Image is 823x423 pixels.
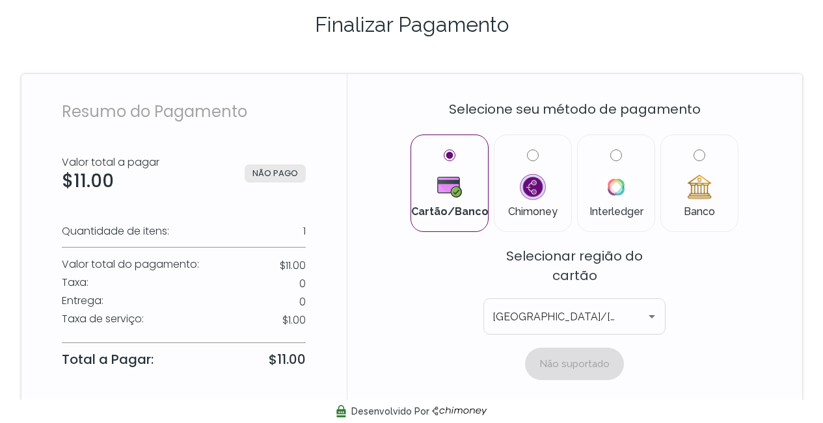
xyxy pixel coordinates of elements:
p: Resumo do Pagamento [62,100,306,123]
p: Selecionar região do cartão [483,246,666,285]
p: Taxa : [62,275,88,290]
p: Entrega : [62,293,103,309]
img: Cartão/Banco [437,174,462,200]
label: Chimoney [505,149,561,217]
p: $11.00 [280,258,306,274]
img: Chimoney [520,174,546,200]
p: $11.00 [269,350,306,368]
button: Open [643,307,661,326]
label: Interledger [588,149,644,217]
input: ChimoneyChimoney [527,149,539,161]
label: Banco [671,149,727,217]
p: 1 [303,224,306,239]
h3: $11.00 [62,170,159,192]
p: $1.00 [282,313,306,328]
p: Valor total do pagamento : [62,257,199,272]
p: Selecione seu método de pagamento [379,99,770,119]
input: Cartão/BancoCartão/Banco [444,149,455,161]
p: Total a Pagar: [62,350,154,369]
p: Quantidade de itens: [62,224,169,239]
p: Finalizar Pagamento [37,9,787,40]
p: Taxa de serviço : [62,311,144,327]
p: 0 [299,276,306,292]
input: InterledgerInterledger [610,149,622,161]
input: BancoBanco [694,149,705,161]
label: Cartão/Banco [422,149,478,217]
img: Interledger [603,174,629,200]
p: Valor total a pagar [62,155,159,170]
img: Banco [686,174,712,200]
p: 0 [299,294,306,310]
span: NÃO PAGO [245,164,306,183]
